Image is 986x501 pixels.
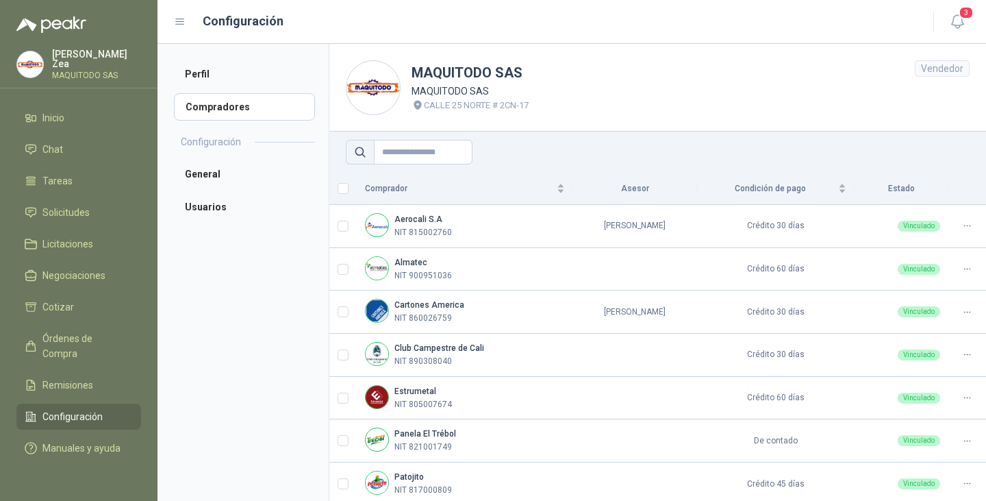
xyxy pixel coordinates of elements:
[16,168,141,194] a: Tareas
[366,257,388,280] img: Company Logo
[366,343,388,365] img: Company Logo
[346,61,400,114] img: Company Logo
[174,193,315,221] a: Usuarios
[394,429,456,439] b: Panela El Trébol
[898,478,940,489] div: Vinculado
[394,343,484,353] b: Club Campestre de Cali
[394,226,452,239] p: NIT 815002760
[898,221,940,232] div: Vinculado
[366,300,388,322] img: Company Logo
[573,173,698,205] th: Asesor
[697,334,855,377] td: Crédito 30 días
[42,110,64,125] span: Inicio
[174,160,315,188] a: General
[16,231,141,257] a: Licitaciones
[16,136,141,162] a: Chat
[394,258,427,267] b: Almatec
[42,173,73,188] span: Tareas
[898,435,940,446] div: Vinculado
[16,199,141,225] a: Solicitudes
[697,248,855,291] td: Crédito 60 días
[203,12,283,31] h1: Configuración
[945,10,970,34] button: 3
[394,472,424,482] b: Patojito
[898,264,940,275] div: Vinculado
[697,291,855,334] td: Crédito 30 días
[16,262,141,289] a: Negociaciones
[855,173,948,205] th: Estado
[697,205,855,248] td: Crédito 30 días
[366,428,388,451] img: Company Logo
[365,182,554,195] span: Comprador
[16,16,86,33] img: Logo peakr
[394,312,452,325] p: NIT 860026759
[705,182,835,195] span: Condición de pago
[357,173,573,205] th: Comprador
[16,294,141,320] a: Cotizar
[42,331,128,361] span: Órdenes de Compra
[174,93,315,121] a: Compradores
[181,134,241,149] h2: Configuración
[16,435,141,461] a: Manuales y ayuda
[915,60,970,77] div: Vendedor
[412,62,529,84] h1: MAQUITODO SAS
[42,205,90,220] span: Solicitudes
[52,71,141,80] p: MAQUITODO SAS
[366,386,388,408] img: Company Logo
[17,51,43,77] img: Company Logo
[697,377,855,420] td: Crédito 60 días
[42,441,121,456] span: Manuales y ayuda
[366,214,388,236] img: Company Logo
[394,269,452,282] p: NIT 900951036
[16,372,141,398] a: Remisiones
[42,409,103,424] span: Configuración
[412,84,529,99] p: MAQUITODO SAS
[52,49,141,69] p: [PERSON_NAME] Zea
[394,398,452,411] p: NIT 805007674
[573,205,698,248] td: [PERSON_NAME]
[394,215,442,224] b: Aerocali S.A
[394,484,452,497] p: NIT 817000809
[16,326,141,367] a: Órdenes de Compra
[898,393,940,404] div: Vinculado
[42,236,93,252] span: Licitaciones
[697,419,855,463] td: De contado
[394,300,464,310] b: Cartones America
[697,173,855,205] th: Condición de pago
[394,355,452,368] p: NIT 890308040
[898,350,940,361] div: Vinculado
[898,306,940,317] div: Vinculado
[174,60,315,88] a: Perfil
[16,105,141,131] a: Inicio
[366,472,388,494] img: Company Logo
[42,142,63,157] span: Chat
[394,387,436,396] b: Estrumetal
[959,6,974,19] span: 3
[16,404,141,430] a: Configuración
[424,99,529,112] p: CALLE 25 NORTE # 2CN-17
[42,268,105,283] span: Negociaciones
[42,300,74,315] span: Cotizar
[394,441,452,454] p: NIT 821001749
[573,291,698,334] td: [PERSON_NAME]
[42,378,93,393] span: Remisiones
